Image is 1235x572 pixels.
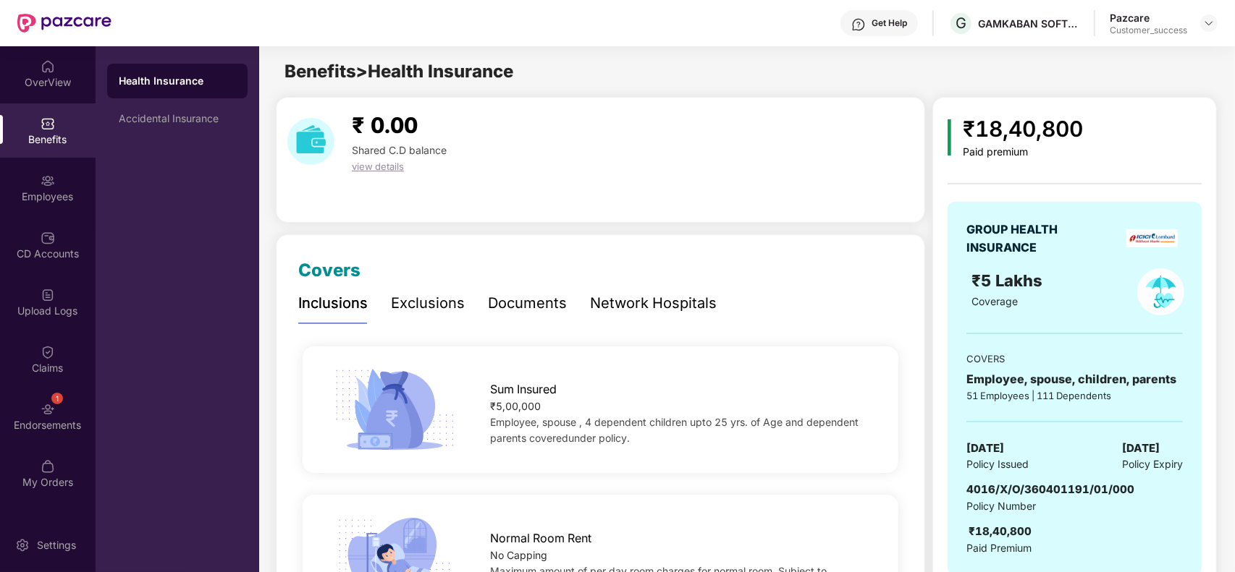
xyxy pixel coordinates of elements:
[971,271,1047,290] span: ₹5 Lakhs
[956,14,966,32] span: G
[119,113,236,124] div: Accidental Insurance
[41,231,55,245] img: svg+xml;base64,PHN2ZyBpZD0iQ0RfQWNjb3VudHMiIGRhdGEtbmFtZT0iQ0QgQWNjb3VudHMiIHhtbG5zPSJodHRwOi8vd3...
[329,364,460,456] img: icon
[1137,268,1184,315] img: policyIcon
[966,370,1183,388] div: Employee, spouse, children, parents
[872,17,907,29] div: Get Help
[978,17,1079,30] div: GAMKABAN SOFTWARE PRIVATE LIMITED
[1126,229,1178,247] img: insurerLogo
[41,516,55,531] img: svg+xml;base64,PHN2ZyBpZD0iVXBkYXRlZCIgeG1sbnM9Imh0dHA6Ly93d3cudzMub3JnLzIwMDAvc3ZnIiB3aWR0aD0iMj...
[490,380,557,398] span: Sum Insured
[490,547,872,563] div: No Capping
[119,74,236,88] div: Health Insurance
[298,292,368,315] div: Inclusions
[17,14,111,33] img: New Pazcare Logo
[590,292,717,315] div: Network Hospitals
[51,393,63,404] div: 1
[1110,25,1187,36] div: Customer_success
[41,459,55,474] img: svg+xml;base64,PHN2ZyBpZD0iTXlfT3JkZXJzIiBkYXRhLW5hbWU9Ik15IE9yZGVycyIgeG1sbnM9Imh0dHA6Ly93d3cudz...
[488,292,567,315] div: Documents
[284,61,513,82] span: Benefits > Health Insurance
[948,119,951,155] img: icon
[41,345,55,359] img: svg+xml;base64,PHN2ZyBpZD0iQ2xhaW0iIHhtbG5zPSJodHRwOi8vd3d3LnczLm9yZy8yMDAwL3N2ZyIgd2lkdGg9IjIwIi...
[41,288,55,302] img: svg+xml;base64,PHN2ZyBpZD0iVXBsb2FkX0xvZ3MiIGRhdGEtbmFtZT0iVXBsb2FkIExvZ3MiIHhtbG5zPSJodHRwOi8vd3...
[352,144,447,156] span: Shared C.D balance
[1203,17,1215,29] img: svg+xml;base64,PHN2ZyBpZD0iRHJvcGRvd24tMzJ4MzIiIHhtbG5zPSJodHRwOi8vd3d3LnczLm9yZy8yMDAwL3N2ZyIgd2...
[963,112,1083,146] div: ₹18,40,800
[298,260,361,281] span: Covers
[1110,11,1187,25] div: Pazcare
[490,398,872,414] div: ₹5,00,000
[41,174,55,188] img: svg+xml;base64,PHN2ZyBpZD0iRW1wbG95ZWVzIiB4bWxucz0iaHR0cDovL3d3dy53My5vcmcvMjAwMC9zdmciIHdpZHRoPS...
[490,529,591,547] span: Normal Room Rent
[15,538,30,552] img: svg+xml;base64,PHN2ZyBpZD0iU2V0dGluZy0yMHgyMCIgeG1sbnM9Imh0dHA6Ly93d3cudzMub3JnLzIwMDAvc3ZnIiB3aW...
[391,292,465,315] div: Exclusions
[966,540,1032,556] span: Paid Premium
[851,17,866,32] img: svg+xml;base64,PHN2ZyBpZD0iSGVscC0zMngzMiIgeG1sbnM9Imh0dHA6Ly93d3cudzMub3JnLzIwMDAvc3ZnIiB3aWR0aD...
[971,295,1018,307] span: Coverage
[966,482,1134,496] span: 4016/X/O/360401191/01/000
[41,402,55,417] img: svg+xml;base64,PHN2ZyBpZD0iRW5kb3JzZW1lbnRzIiB4bWxucz0iaHR0cDovL3d3dy53My5vcmcvMjAwMC9zdmciIHdpZH...
[966,456,1029,472] span: Policy Issued
[966,351,1183,366] div: COVERS
[33,538,80,552] div: Settings
[287,118,334,165] img: download
[969,523,1032,540] div: ₹18,40,800
[352,161,404,172] span: view details
[352,112,418,138] span: ₹ 0.00
[966,388,1183,403] div: 51 Employees | 111 Dependents
[41,116,55,131] img: svg+xml;base64,PHN2ZyBpZD0iQmVuZWZpdHMiIHhtbG5zPSJodHRwOi8vd3d3LnczLm9yZy8yMDAwL3N2ZyIgd2lkdGg9Ij...
[41,59,55,74] img: svg+xml;base64,PHN2ZyBpZD0iSG9tZSIgeG1sbnM9Imh0dHA6Ly93d3cudzMub3JnLzIwMDAvc3ZnIiB3aWR0aD0iMjAiIG...
[966,500,1036,512] span: Policy Number
[966,440,1004,457] span: [DATE]
[1122,440,1160,457] span: [DATE]
[963,146,1083,158] div: Paid premium
[966,221,1093,257] div: GROUP HEALTH INSURANCE
[490,416,859,444] span: Employee, spouse , 4 dependent children upto 25 yrs. of Age and dependent parents coveredunder po...
[1122,456,1183,472] span: Policy Expiry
